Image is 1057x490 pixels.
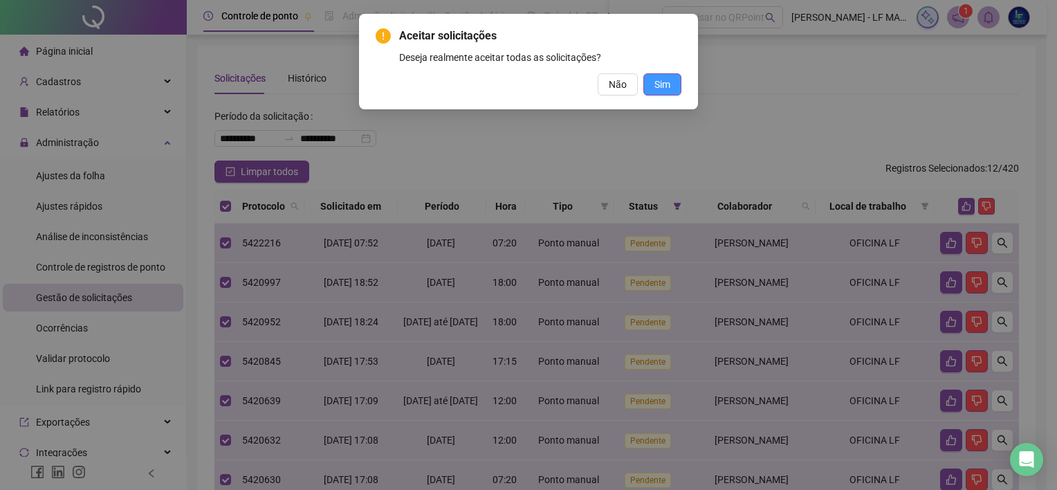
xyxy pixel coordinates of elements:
span: Não [609,77,627,92]
button: Sim [643,73,681,96]
span: exclamation-circle [376,28,391,44]
div: Deseja realmente aceitar todas as solicitações? [399,50,681,65]
span: Aceitar solicitações [399,28,681,44]
span: Sim [654,77,670,92]
button: Não [598,73,638,96]
div: Open Intercom Messenger [1010,443,1043,476]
